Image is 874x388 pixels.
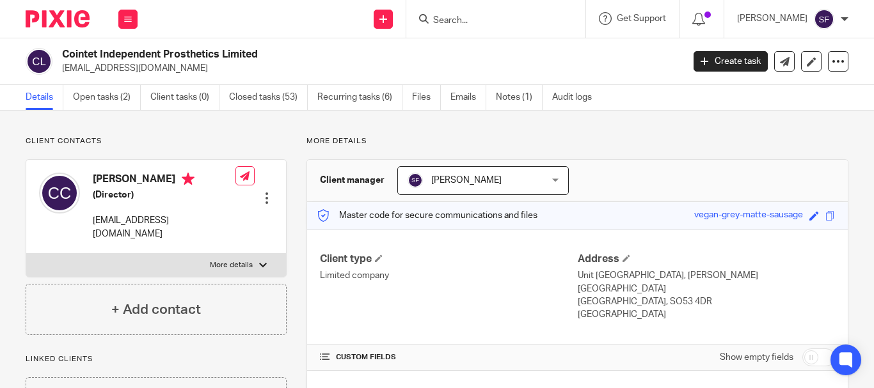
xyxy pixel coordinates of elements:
[412,85,441,110] a: Files
[26,10,90,27] img: Pixie
[694,51,768,72] a: Create task
[320,174,385,187] h3: Client manager
[317,85,402,110] a: Recurring tasks (6)
[431,176,502,185] span: [PERSON_NAME]
[306,136,848,146] p: More details
[93,189,235,201] h5: (Director)
[210,260,253,270] p: More details
[93,214,235,240] p: [EMAIL_ADDRESS][DOMAIN_NAME]
[26,48,52,75] img: svg%3E
[320,352,577,362] h4: CUSTOM FIELDS
[62,48,552,61] h2: Cointet Independent Prosthetics Limited
[578,269,835,295] p: Unit [GEOGRAPHIC_DATA], [PERSON_NAME][GEOGRAPHIC_DATA]
[578,252,835,266] h4: Address
[720,351,793,364] label: Show empty fields
[552,85,601,110] a: Audit logs
[814,9,834,29] img: svg%3E
[578,308,835,321] p: [GEOGRAPHIC_DATA]
[432,15,547,27] input: Search
[320,269,577,282] p: Limited company
[408,173,423,188] img: svg%3E
[229,85,308,110] a: Closed tasks (53)
[617,14,666,23] span: Get Support
[150,85,219,110] a: Client tasks (0)
[26,136,287,146] p: Client contacts
[182,173,195,185] i: Primary
[578,295,835,308] p: [GEOGRAPHIC_DATA], SO53 4DR
[737,12,807,25] p: [PERSON_NAME]
[26,85,63,110] a: Details
[496,85,543,110] a: Notes (1)
[26,354,287,364] p: Linked clients
[111,300,201,320] h4: + Add contact
[320,252,577,266] h4: Client type
[39,173,80,213] img: svg%3E
[317,209,537,222] p: Master code for secure communications and files
[73,85,141,110] a: Open tasks (2)
[450,85,486,110] a: Emails
[62,62,674,75] p: [EMAIL_ADDRESS][DOMAIN_NAME]
[694,208,803,223] div: vegan-grey-matte-sausage
[93,173,235,189] h4: [PERSON_NAME]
